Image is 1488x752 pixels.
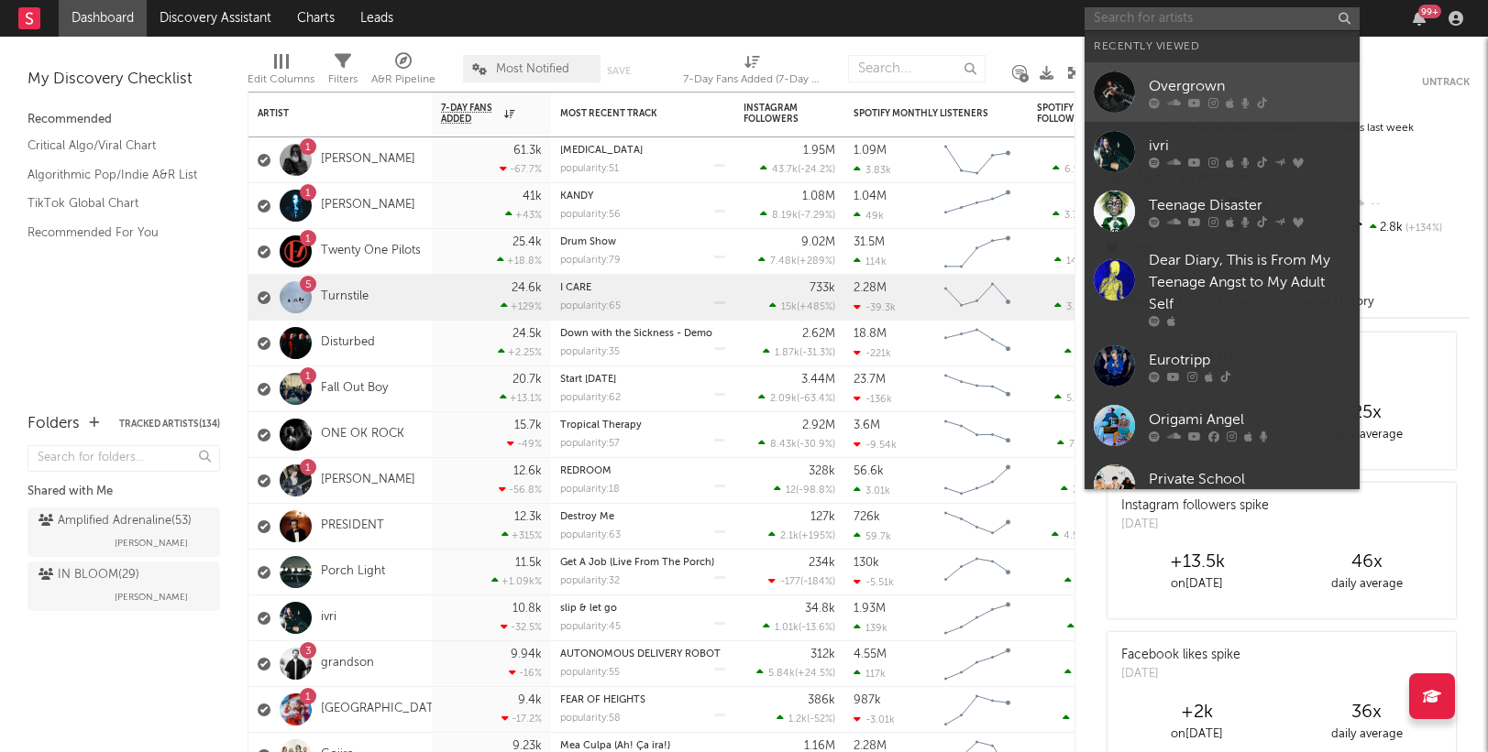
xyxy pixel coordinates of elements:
[760,209,835,221] div: ( )
[607,66,631,76] button: Save
[1112,724,1282,746] div: on [DATE]
[810,511,835,523] div: 127k
[441,103,500,125] span: 7-Day Fans Added
[854,420,880,431] div: 3.6M
[801,623,832,633] span: -13.6 %
[1121,516,1269,534] div: [DATE]
[1121,496,1269,516] div: Instagram followers spike
[854,145,887,157] div: 1.09M
[802,420,835,431] div: 2.92M
[768,529,835,541] div: ( )
[1094,36,1350,58] div: Recently Viewed
[560,375,616,385] a: Start [DATE]
[854,374,886,386] div: 23.7M
[775,623,799,633] span: 1.01k
[780,531,799,541] span: 2.1k
[744,103,808,125] div: Instagram Followers
[560,466,612,476] a: REDROOM
[497,255,542,267] div: +18.8 %
[799,394,832,404] span: -63.4 %
[560,108,698,119] div: Most Recent Track
[854,282,887,294] div: 2.28M
[800,165,832,175] span: -24.2 %
[788,714,807,725] span: 1.2k
[854,485,890,496] div: 3.01k
[560,622,621,632] div: popularity: 45
[854,714,895,725] div: -3.01k
[258,108,395,119] div: Artist
[768,575,835,587] div: ( )
[854,328,887,340] div: 18.8M
[513,374,542,386] div: 20.7k
[799,302,832,312] span: +485 %
[1054,392,1129,404] div: ( )
[28,165,202,185] a: Algorithmic Pop/Indie A&R List
[560,393,621,403] div: popularity: 62
[509,667,542,679] div: -16 %
[523,191,542,202] div: 41k
[801,374,835,386] div: 3.44M
[775,348,799,358] span: 1.87k
[1064,531,1090,541] span: 4.54k
[758,438,835,450] div: ( )
[854,694,881,706] div: 987k
[1085,62,1360,122] a: Overgrown
[1057,438,1129,450] div: ( )
[28,413,80,435] div: Folders
[936,550,1019,595] svg: Chart title
[1282,402,1451,424] div: 25 x
[1112,573,1282,595] div: on [DATE]
[756,667,835,679] div: ( )
[560,146,643,156] a: [MEDICAL_DATA]
[683,46,821,99] div: 7-Day Fans Added (7-Day Fans Added)
[560,210,621,220] div: popularity: 56
[1282,424,1451,446] div: daily average
[321,518,384,534] a: PRESIDENT
[514,511,542,523] div: 12.3k
[321,702,445,717] a: [GEOGRAPHIC_DATA]
[854,393,892,405] div: -136k
[321,610,336,626] a: ivri
[1282,702,1451,724] div: 36 x
[763,621,835,633] div: ( )
[854,740,887,752] div: 2.28M
[28,223,202,243] a: Recommended For You
[560,530,621,540] div: popularity: 63
[936,412,1019,458] svg: Chart title
[802,191,835,202] div: 1.08M
[499,484,542,496] div: -56.8 %
[810,282,835,294] div: 733k
[560,741,670,751] a: Mea Culpa (Ah! Ça ira!)
[801,236,835,248] div: 9.02M
[1348,216,1470,240] div: 2.8k
[560,375,725,385] div: Start Today
[1085,7,1360,30] input: Search for artists
[854,465,884,477] div: 56.6k
[854,511,880,523] div: 726k
[491,575,542,587] div: +1.09k %
[1149,135,1350,157] div: ivri
[854,301,896,313] div: -39.3k
[1085,181,1360,241] a: Teenage Disaster
[1085,396,1360,455] a: Origami Angel
[560,512,614,522] a: Destroy Me
[936,595,1019,641] svg: Chart title
[1085,336,1360,396] a: Eurotripp
[1112,702,1282,724] div: +2k
[39,564,139,586] div: IN BLOOM ( 29 )
[809,465,835,477] div: 328k
[560,301,621,311] div: popularity: 65
[1149,75,1350,97] div: Overgrown
[854,557,879,569] div: 130k
[513,328,542,340] div: 24.5k
[854,236,885,248] div: 31.5M
[1149,409,1350,430] div: Origami Angel
[1085,241,1360,336] a: Dear Diary, This is From My Teenage Angst to My Adult Self
[1282,573,1451,595] div: daily average
[500,163,542,175] div: -67.7 %
[560,466,725,476] div: REDROOM
[854,576,894,588] div: -5.51k
[28,445,220,472] input: Search for folders...
[560,695,725,705] div: FEAR OF HEIGHTS
[683,69,821,91] div: 7-Day Fans Added (7-Day Fans Added)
